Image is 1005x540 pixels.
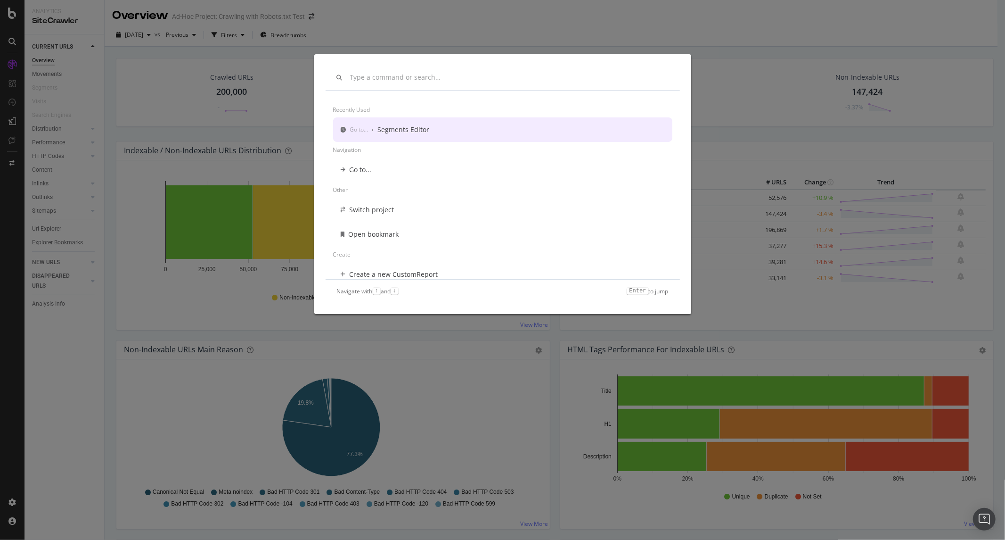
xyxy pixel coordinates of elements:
kbd: Enter [627,287,648,295]
div: Create [333,247,672,262]
div: to jump [627,287,668,295]
div: › [372,125,374,133]
div: modal [314,54,691,314]
div: Switch project [350,205,394,215]
div: Navigate with and [337,287,399,295]
kbd: ↓ [391,287,399,295]
div: Go to... [350,165,372,174]
div: Open bookmark [349,230,399,239]
kbd: ↑ [373,287,381,295]
div: Go to... [350,125,368,133]
div: Other [333,182,672,198]
div: Open Intercom Messenger [973,508,996,531]
div: Create a new CustomReport [350,270,438,279]
div: Segments Editor [378,125,430,134]
div: Navigation [333,142,672,158]
input: Type a command or search… [350,74,669,82]
div: Recently used [333,102,672,117]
